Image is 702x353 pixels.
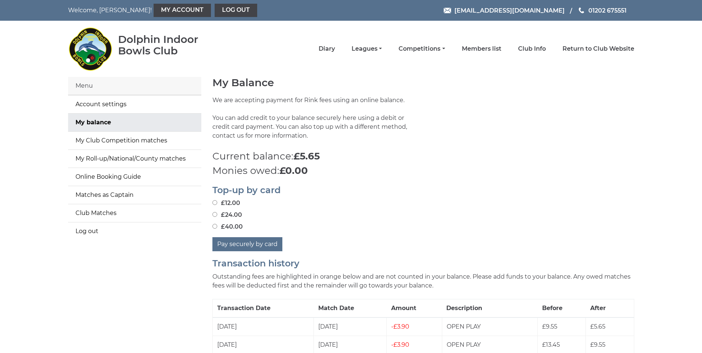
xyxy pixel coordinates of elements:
[212,200,217,205] input: £12.00
[212,211,242,219] label: £24.00
[154,4,211,17] a: My Account
[462,45,501,53] a: Members list
[444,6,565,15] a: Email [EMAIL_ADDRESS][DOMAIN_NAME]
[118,34,222,57] div: Dolphin Indoor Bowls Club
[391,341,409,348] span: £3.90
[314,299,387,317] th: Match Date
[399,45,445,53] a: Competitions
[387,299,442,317] th: Amount
[579,7,584,13] img: Phone us
[68,114,201,131] a: My balance
[542,323,557,330] span: £9.55
[212,222,243,231] label: £40.00
[454,7,565,14] span: [EMAIL_ADDRESS][DOMAIN_NAME]
[68,222,201,240] a: Log out
[279,165,308,176] strong: £0.00
[212,224,217,229] input: £40.00
[562,45,634,53] a: Return to Club Website
[212,96,418,149] p: We are accepting payment for Rink fees using an online balance. You can add credit to your balanc...
[542,341,560,348] span: £13.45
[68,168,201,186] a: Online Booking Guide
[212,212,217,217] input: £24.00
[212,299,314,317] th: Transaction Date
[212,149,634,164] p: Current balance:
[212,199,240,208] label: £12.00
[352,45,382,53] a: Leagues
[293,150,320,162] strong: £5.65
[442,299,538,317] th: Description
[68,204,201,222] a: Club Matches
[538,299,586,317] th: Before
[68,186,201,204] a: Matches as Captain
[212,185,634,195] h2: Top-up by card
[212,237,282,251] button: Pay securely by card
[590,341,605,348] span: £9.55
[314,317,387,336] td: [DATE]
[578,6,627,15] a: Phone us 01202 675551
[68,95,201,113] a: Account settings
[68,132,201,149] a: My Club Competition matches
[212,272,634,290] p: Outstanding fees are highlighted in orange below and are not counted in your balance. Please add ...
[212,317,314,336] td: [DATE]
[319,45,335,53] a: Diary
[68,4,298,17] nav: Welcome, [PERSON_NAME]!
[68,23,112,75] img: Dolphin Indoor Bowls Club
[68,77,201,95] div: Menu
[442,317,538,336] td: OPEN PLAY
[444,8,451,13] img: Email
[518,45,546,53] a: Club Info
[215,4,257,17] a: Log out
[212,77,634,88] h1: My Balance
[391,323,409,330] span: £3.90
[212,164,634,178] p: Monies owed:
[586,299,634,317] th: After
[68,150,201,168] a: My Roll-up/National/County matches
[590,323,605,330] span: £5.65
[212,259,634,268] h2: Transaction history
[588,7,627,14] span: 01202 675551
